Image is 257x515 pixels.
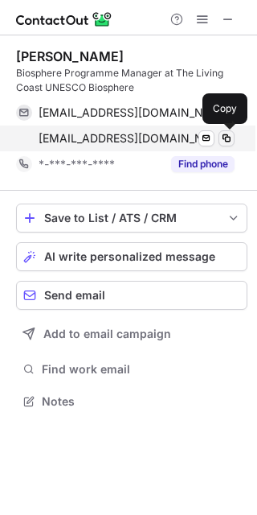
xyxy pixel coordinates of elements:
button: Send email [16,281,247,310]
div: Save to List / ATS / CRM [44,212,219,225]
span: Send email [44,289,105,302]
span: [EMAIL_ADDRESS][DOMAIN_NAME] [39,131,217,146]
span: [EMAIL_ADDRESS][DOMAIN_NAME] [39,105,222,120]
span: AI write personalized message [44,250,215,263]
button: Reveal Button [171,156,235,172]
span: Add to email campaign [43,328,171,340]
span: Find work email [42,362,241,377]
span: Notes [42,394,241,409]
button: Find work email [16,358,247,381]
button: Add to email campaign [16,319,247,348]
button: save-profile-one-click [16,204,247,233]
div: Biosphere Programme Manager at The Living Coast UNESCO Biosphere [16,66,247,95]
button: Notes [16,390,247,413]
button: AI write personalized message [16,242,247,271]
img: ContactOut v5.3.10 [16,10,112,29]
div: [PERSON_NAME] [16,48,124,64]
